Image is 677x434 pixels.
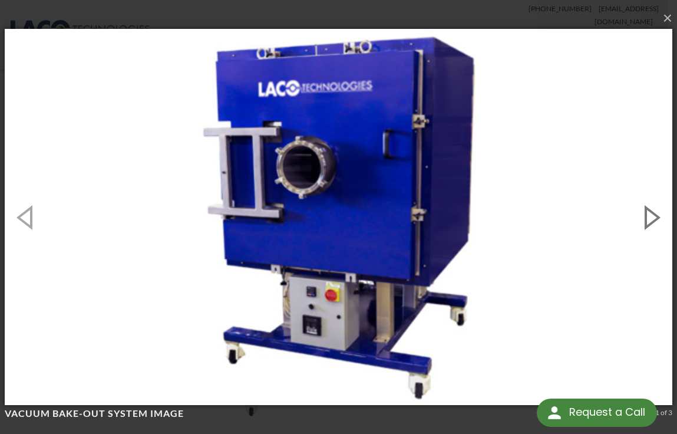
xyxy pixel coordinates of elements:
[537,399,657,427] div: Request a Call
[569,399,645,426] div: Request a Call
[545,403,564,422] img: round button
[624,185,677,249] button: Next (Right arrow key)
[5,407,651,420] h4: Vacuum Bake-out System image
[5,5,672,428] img: Vacuum Bake-out System image
[8,5,676,31] button: ×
